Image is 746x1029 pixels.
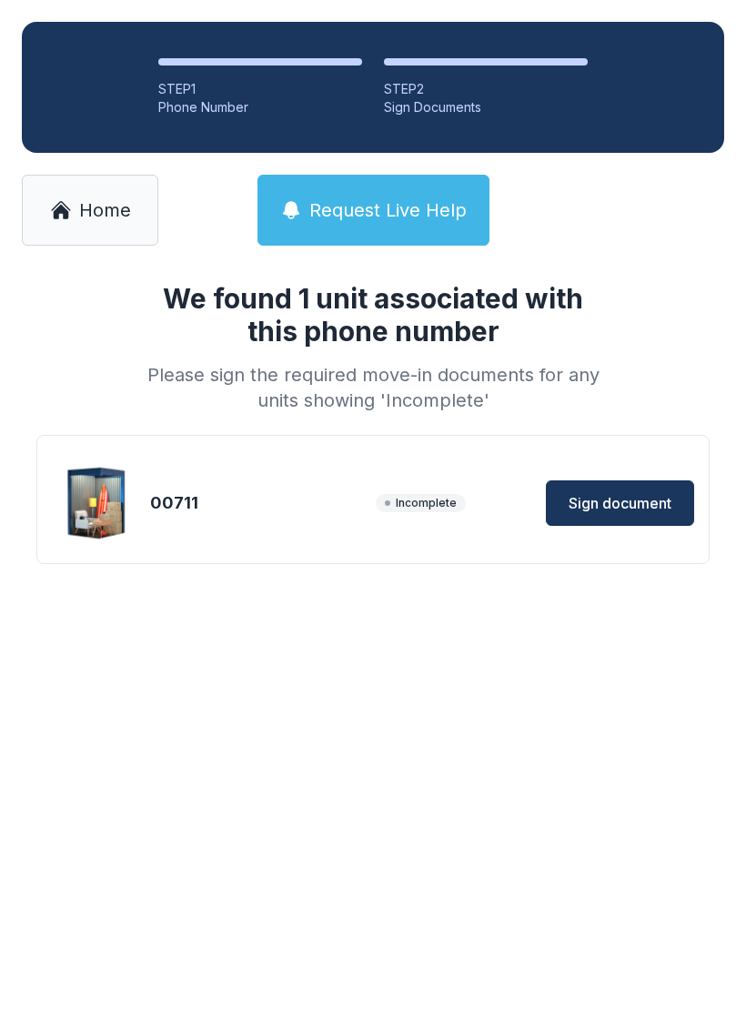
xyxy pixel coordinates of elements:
div: STEP 2 [384,80,588,98]
div: STEP 1 [158,80,362,98]
div: Sign Documents [384,98,588,116]
span: Request Live Help [309,197,467,223]
div: Phone Number [158,98,362,116]
div: 00711 [150,490,368,516]
h1: We found 1 unit associated with this phone number [140,282,606,348]
span: Sign document [569,492,671,514]
span: Incomplete [376,494,466,512]
span: Home [79,197,131,223]
div: Please sign the required move-in documents for any units showing 'Incomplete' [140,362,606,413]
